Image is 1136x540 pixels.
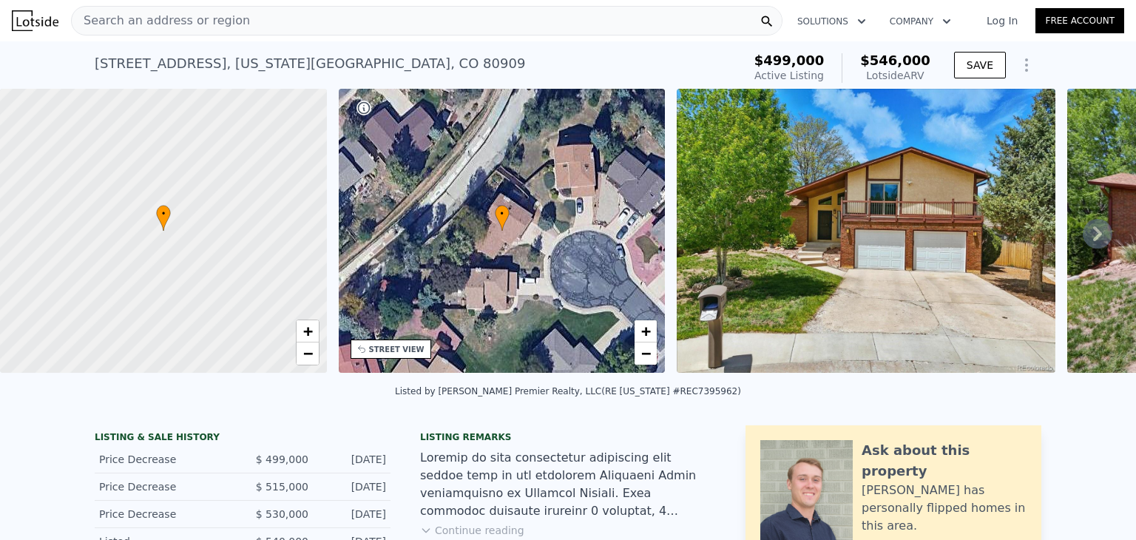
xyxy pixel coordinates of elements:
div: Price Decrease [99,452,231,467]
button: SAVE [954,52,1006,78]
div: Ask about this property [862,440,1027,482]
a: Free Account [1035,8,1124,33]
div: [DATE] [320,452,386,467]
div: [DATE] [320,479,386,494]
span: • [495,207,510,220]
img: Sale: 135275784 Parcel: 2982871 [677,89,1055,373]
div: [DATE] [320,507,386,522]
span: − [641,344,651,362]
a: Log In [969,13,1035,28]
span: Active Listing [754,70,824,81]
div: • [156,205,171,231]
div: Listed by [PERSON_NAME] Premier Realty, LLC (RE [US_STATE] #REC7395962) [395,386,741,396]
a: Zoom in [635,320,657,342]
img: Lotside [12,10,58,31]
span: $546,000 [860,53,930,68]
div: Price Decrease [99,479,231,494]
div: STREET VIEW [369,344,425,355]
div: • [495,205,510,231]
a: Zoom in [297,320,319,342]
div: Lotside ARV [860,68,930,83]
a: Zoom out [635,342,657,365]
div: [PERSON_NAME] has personally flipped homes in this area. [862,482,1027,535]
span: + [302,322,312,340]
span: + [641,322,651,340]
span: $ 515,000 [256,481,308,493]
span: $ 530,000 [256,508,308,520]
div: [STREET_ADDRESS] , [US_STATE][GEOGRAPHIC_DATA] , CO 80909 [95,53,525,74]
div: Loremip do sita consectetur adipiscing elit seddoe temp in utl etdolorem Aliquaeni Admin veniamqu... [420,449,716,520]
span: Search an address or region [72,12,250,30]
button: Continue reading [420,523,524,538]
button: Company [878,8,963,35]
span: $499,000 [754,53,825,68]
span: $ 499,000 [256,453,308,465]
button: Solutions [785,8,878,35]
span: • [156,207,171,220]
span: − [302,344,312,362]
div: Listing remarks [420,431,716,443]
button: Show Options [1012,50,1041,80]
a: Zoom out [297,342,319,365]
div: LISTING & SALE HISTORY [95,431,390,446]
div: Price Decrease [99,507,231,522]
